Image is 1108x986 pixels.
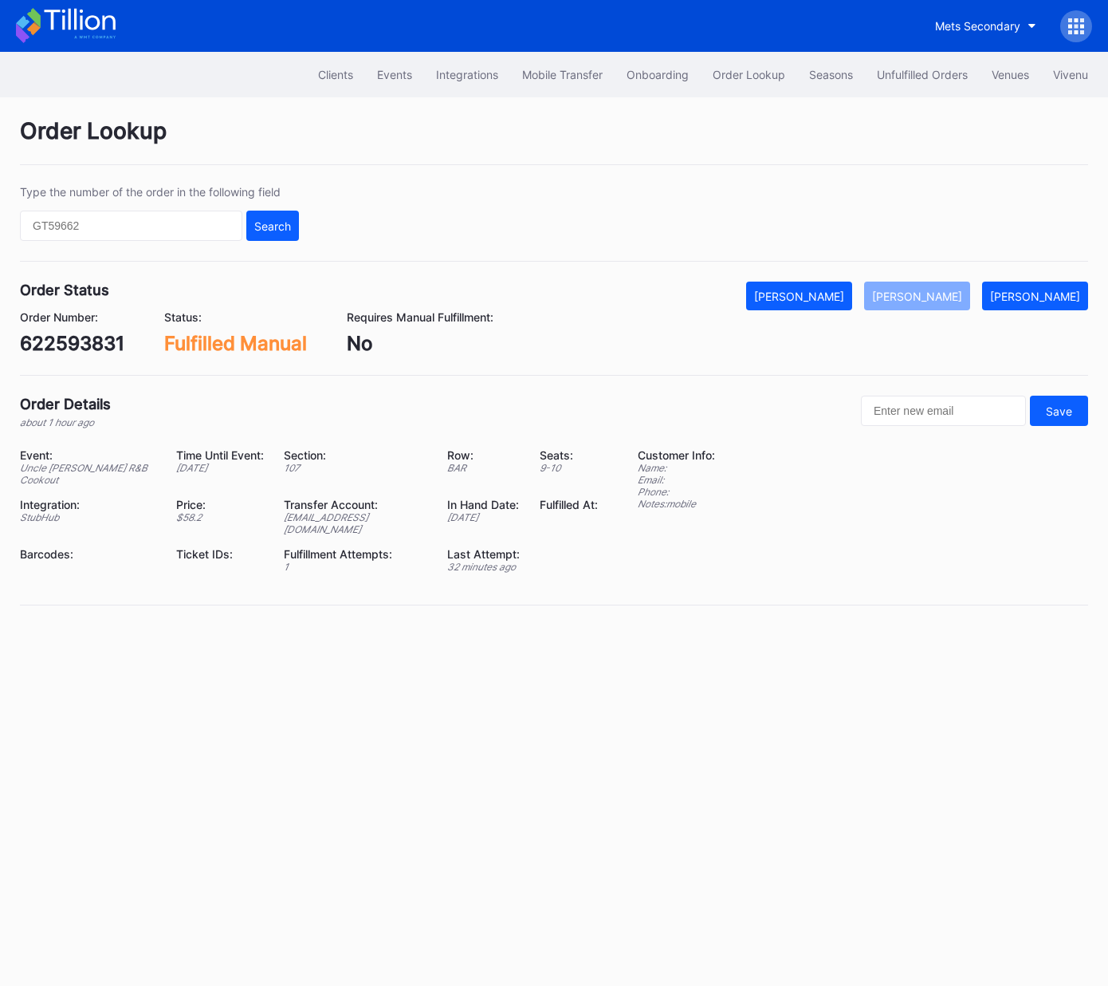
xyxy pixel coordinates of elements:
div: Customer Info: [638,448,715,462]
div: Transfer Account: [284,498,427,511]
div: 32 minutes ago [447,561,520,573]
div: 9 - 10 [540,462,598,474]
div: Last Attempt: [447,547,520,561]
div: Fulfillment Attempts: [284,547,427,561]
div: Uncle [PERSON_NAME] R&B Cookout [20,462,156,486]
button: Clients [306,60,365,89]
div: Seats: [540,448,598,462]
div: about 1 hour ago [20,416,111,428]
div: 622593831 [20,332,124,355]
div: Order Status [20,282,109,298]
button: [PERSON_NAME] [746,282,852,310]
div: Mobile Transfer [522,68,603,81]
button: Mobile Transfer [510,60,615,89]
div: Notes: mobile [638,498,715,510]
div: Fulfilled At: [540,498,598,511]
div: Search [254,219,291,233]
div: Clients [318,68,353,81]
div: Status: [164,310,307,324]
button: Venues [980,60,1041,89]
div: Name: [638,462,715,474]
div: Events [377,68,412,81]
div: Section: [284,448,427,462]
div: Order Number: [20,310,124,324]
div: [DATE] [447,511,520,523]
div: Integration: [20,498,156,511]
div: [PERSON_NAME] [872,290,962,303]
button: Vivenu [1041,60,1100,89]
button: Events [365,60,424,89]
button: Save [1030,396,1088,426]
div: Mets Secondary [935,19,1020,33]
button: [PERSON_NAME] [864,282,970,310]
button: Unfulfilled Orders [865,60,980,89]
div: Order Lookup [20,117,1088,165]
div: Type the number of the order in the following field [20,185,299,199]
div: In Hand Date: [447,498,520,511]
input: GT59662 [20,211,242,241]
button: Seasons [797,60,865,89]
button: Order Lookup [701,60,797,89]
div: [PERSON_NAME] [754,290,844,303]
div: Venues [992,68,1029,81]
div: Row: [447,448,520,462]
div: Fulfilled Manual [164,332,307,355]
button: [PERSON_NAME] [982,282,1088,310]
div: Order Details [20,396,111,412]
div: BAR [447,462,520,474]
div: Barcodes: [20,547,156,561]
div: Phone: [638,486,715,498]
div: Price: [176,498,264,511]
div: Integrations [436,68,498,81]
div: Requires Manual Fulfillment: [347,310,493,324]
button: Integrations [424,60,510,89]
div: 107 [284,462,427,474]
div: [DATE] [176,462,264,474]
button: Mets Secondary [923,11,1048,41]
div: 1 [284,561,427,573]
div: Email: [638,474,715,486]
div: [EMAIL_ADDRESS][DOMAIN_NAME] [284,511,427,535]
div: No [347,332,493,355]
div: Onboarding [627,68,689,81]
div: Unfulfilled Orders [877,68,968,81]
div: Vivenu [1053,68,1088,81]
div: Ticket IDs: [176,547,264,561]
div: Seasons [809,68,853,81]
div: [PERSON_NAME] [990,290,1080,303]
div: $ 58.2 [176,511,264,523]
div: Save [1046,404,1072,418]
div: Event: [20,448,156,462]
input: Enter new email [861,396,1026,426]
button: Search [246,211,299,241]
div: StubHub [20,511,156,523]
div: Time Until Event: [176,448,264,462]
button: Onboarding [615,60,701,89]
div: Order Lookup [713,68,785,81]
